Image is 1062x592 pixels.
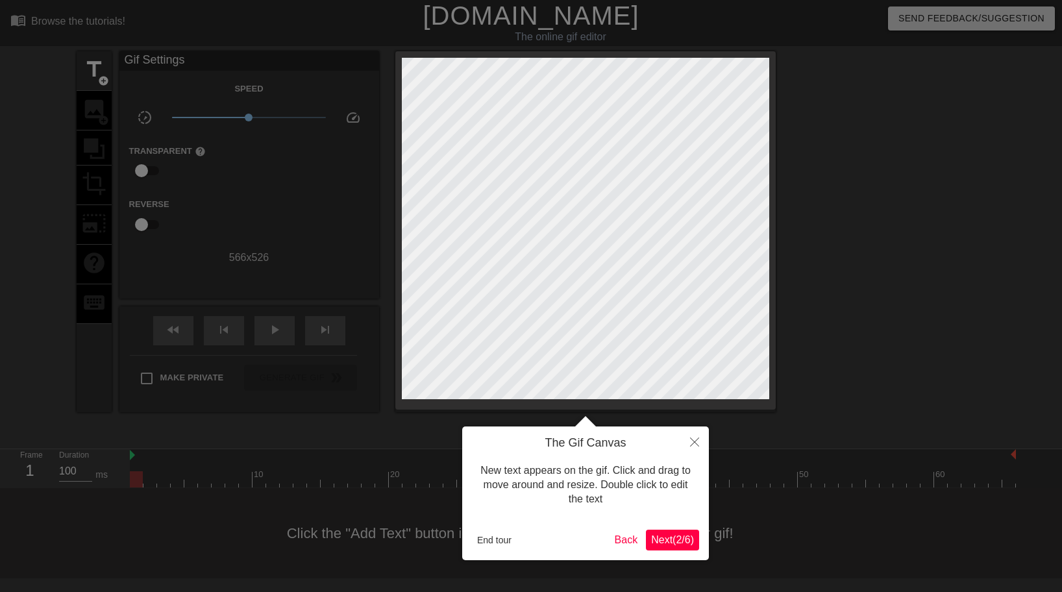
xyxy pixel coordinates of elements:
button: Back [610,530,643,550]
span: Next ( 2 / 6 ) [651,534,694,545]
button: End tour [472,530,517,550]
h4: The Gif Canvas [472,436,699,450]
div: New text appears on the gif. Click and drag to move around and resize. Double click to edit the text [472,450,699,520]
button: Close [680,426,709,456]
button: Next [646,530,699,550]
